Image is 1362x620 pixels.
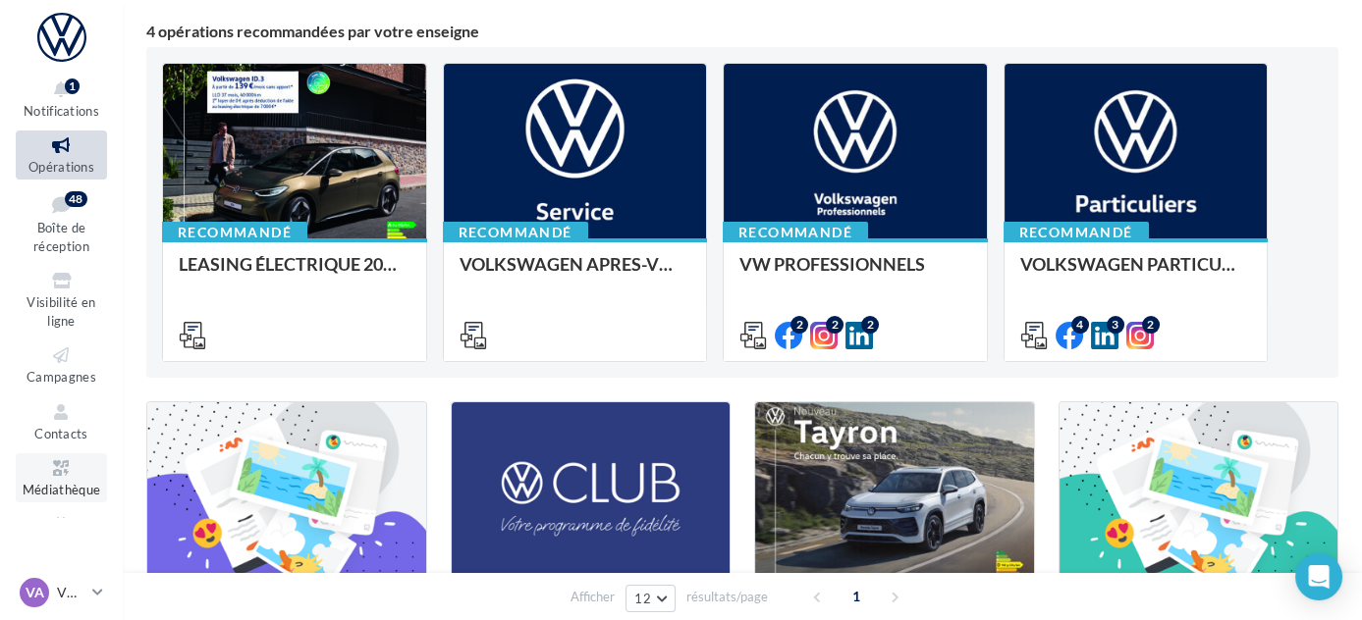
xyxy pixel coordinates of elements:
a: Visibilité en ligne [16,266,107,333]
p: VW ALBI [57,583,84,602]
a: Campagnes [16,340,107,388]
button: 12 [626,585,676,612]
a: Opérations [16,130,107,179]
span: 1 [841,581,872,612]
div: VW PROFESSIONNELS [739,254,971,293]
a: Contacts [16,397,107,445]
span: VA [26,583,44,602]
span: Opérations [28,159,94,175]
div: Recommandé [443,222,588,243]
div: 2 [826,316,844,334]
div: VOLKSWAGEN PARTICULIER [1020,254,1252,293]
a: Médiathèque [16,453,107,501]
div: LEASING ÉLECTRIQUE 2025 [179,254,410,293]
div: Recommandé [1004,222,1149,243]
button: Notifications 1 [16,75,107,123]
a: Calendrier [16,510,107,558]
div: Recommandé [162,222,307,243]
a: Boîte de réception48 [16,187,107,259]
div: Open Intercom Messenger [1295,553,1342,600]
div: 2 [790,316,808,334]
span: Médiathèque [23,482,101,497]
div: Recommandé [723,222,868,243]
span: Campagnes [27,369,96,385]
div: 2 [861,316,879,334]
span: Visibilité en ligne [27,294,95,329]
span: Boîte de réception [33,220,89,254]
div: 48 [65,191,87,207]
div: 2 [1142,316,1160,334]
a: VA VW ALBI [16,574,107,611]
div: VOLKSWAGEN APRES-VENTE [460,254,691,293]
span: Afficher [571,588,615,606]
span: Notifications [24,103,99,119]
div: 4 opérations recommandées par votre enseigne [146,24,1338,39]
span: Contacts [34,426,88,441]
span: 12 [634,591,651,606]
div: 4 [1071,316,1089,334]
span: résultats/page [686,588,768,606]
div: 3 [1107,316,1124,334]
div: 1 [65,78,80,94]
